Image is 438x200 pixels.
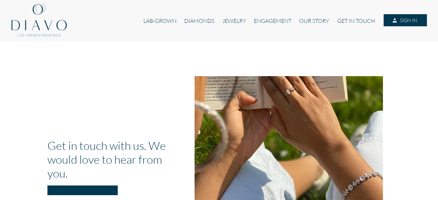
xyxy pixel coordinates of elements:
[295,14,333,27] a: OUR STORY
[180,14,218,27] a: DIAMONDS
[47,138,184,180] h1: Get in touch with us. We would love to hear from you.
[140,14,180,27] a: LAB-GROWN
[384,14,427,27] a: SIGN IN
[333,14,379,27] a: GET IN TOUCH
[218,14,250,27] a: JEWELRY
[250,14,295,27] a: ENGAGEMENT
